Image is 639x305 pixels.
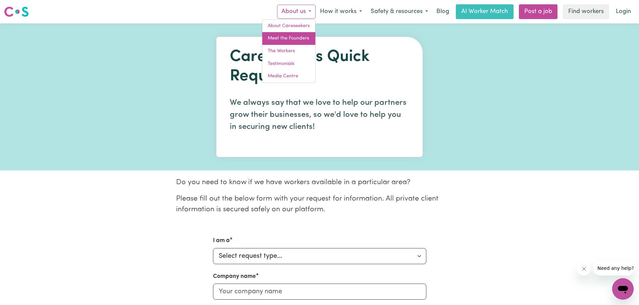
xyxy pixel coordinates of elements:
[316,5,366,19] button: How it works
[593,261,634,276] iframe: Message from company
[176,194,463,215] p: Please fill out the below form with your request for information. All private client information ...
[277,5,316,19] button: About us
[262,20,315,32] a: About Careseekers
[4,4,29,19] a: Careseekers logo
[612,4,635,19] a: Login
[230,48,409,86] h1: Careseekers Quick Request
[432,4,453,19] a: Blog
[262,32,315,45] a: Meet the Founders
[4,5,41,10] span: Need any help?
[176,177,463,188] p: Do you need to know if we have workers available in a particular area?
[456,4,514,19] a: AI Worker Match
[262,19,316,83] div: About us
[230,97,409,133] p: We always say that we love to help our partners grow their businesses, so we'd love to help you i...
[213,284,426,300] input: Your company name
[612,278,634,300] iframe: Button to launch messaging window
[519,4,557,19] a: Post a job
[4,6,29,18] img: Careseekers logo
[213,236,230,245] label: I am a
[366,5,432,19] button: Safety & resources
[213,272,256,281] label: Company name
[262,58,315,70] a: Testimonials
[262,70,315,83] a: Media Centre
[577,262,591,276] iframe: Close message
[563,4,609,19] a: Find workers
[262,45,315,58] a: The Workers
